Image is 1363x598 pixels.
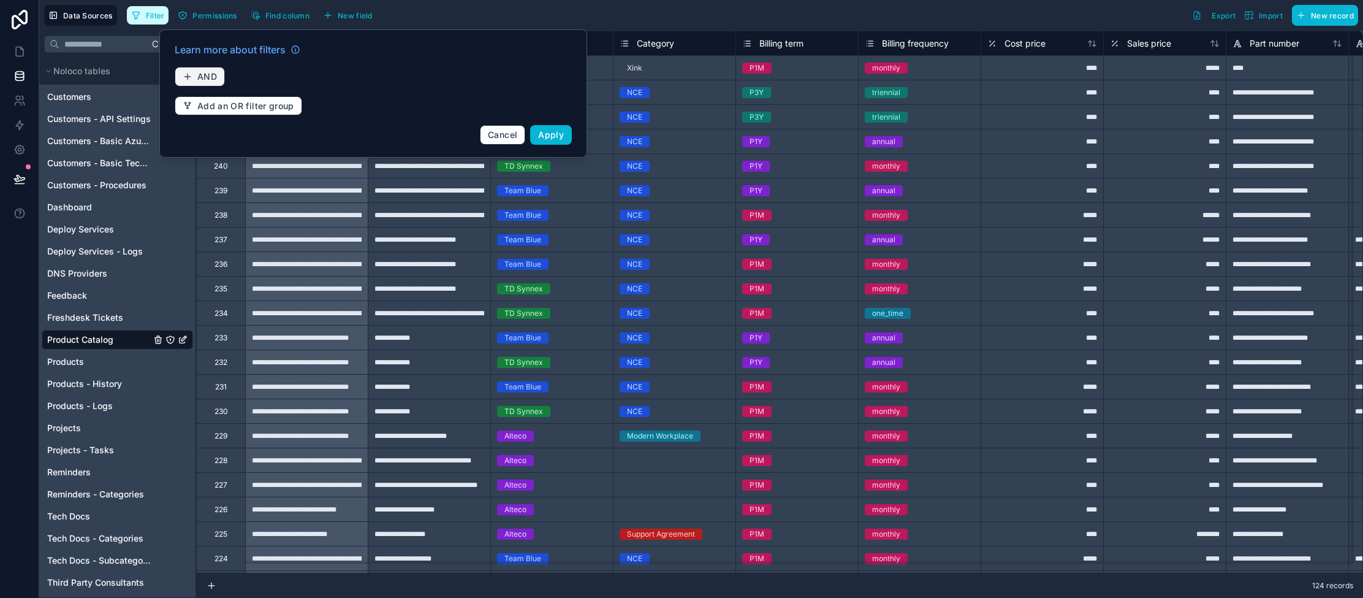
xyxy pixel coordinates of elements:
div: P1M [750,504,764,515]
div: P1M [750,553,764,564]
div: 229 [215,431,227,441]
div: NCE [627,259,642,270]
div: annual [872,332,895,343]
span: New field [338,11,373,20]
span: Add an OR filter group [197,101,294,112]
div: one_time [872,308,903,319]
div: 239 [215,186,227,196]
div: NCE [627,112,642,123]
button: Import [1240,5,1287,26]
div: 235 [215,284,227,294]
span: Cost price [1004,37,1046,50]
div: P1M [750,406,764,417]
div: triennial [872,87,900,98]
span: Part number [1250,37,1299,50]
div: monthly [872,553,900,564]
span: Data Sources [63,11,113,20]
span: AND [197,71,217,82]
div: triennial [872,112,900,123]
div: NCE [627,161,642,172]
button: Cancel [480,125,525,145]
div: annual [872,136,895,147]
div: NCE [627,210,642,221]
div: Support Agreement [627,529,695,540]
span: Find column [265,11,309,20]
span: Billing term [759,37,803,50]
div: monthly [872,455,900,466]
div: TD Synnex [504,308,543,319]
a: Permissions [173,6,246,25]
div: NCE [627,234,642,245]
div: P1M [750,283,764,294]
div: 234 [215,309,228,318]
button: Find column [246,6,314,25]
div: 231 [215,382,227,392]
div: P1Y [750,161,762,172]
div: 240 [214,161,228,171]
div: NCE [627,332,642,343]
div: TD Synnex [504,161,543,172]
div: NCE [627,308,642,319]
div: monthly [872,210,900,221]
div: P1Y [750,185,762,196]
div: P1Y [750,332,762,343]
div: 232 [215,358,227,367]
div: monthly [872,504,900,515]
button: Permissions [173,6,241,25]
span: 124 records [1312,581,1353,591]
div: NCE [627,381,642,393]
span: Export [1212,11,1236,20]
div: P1M [750,455,764,466]
div: 233 [215,333,227,343]
button: Export [1188,5,1240,26]
span: Billing frequency [882,37,949,50]
div: TD Synnex [504,406,543,417]
div: P1M [750,381,764,393]
div: 224 [215,554,228,564]
span: Filter [146,11,165,20]
div: annual [872,185,895,196]
div: annual [872,357,895,368]
div: 236 [215,259,227,269]
button: New record [1292,5,1358,26]
span: New record [1311,11,1354,20]
span: Import [1259,11,1283,20]
span: Permissions [192,11,237,20]
span: Learn more about filters [175,42,286,57]
div: P3Y [750,112,764,123]
button: Data Sources [44,5,117,26]
div: 228 [215,456,227,466]
button: AND [175,67,225,86]
div: P1M [750,63,764,74]
span: Apply [538,129,564,140]
div: monthly [872,283,900,294]
div: TD Synnex [504,283,543,294]
div: monthly [872,259,900,270]
div: P1M [750,431,764,442]
div: P1Y [750,234,762,245]
div: 230 [215,407,228,416]
div: P1M [750,259,764,270]
div: 237 [215,235,227,245]
div: monthly [872,381,900,393]
div: NCE [627,406,642,417]
span: Sales price [1127,37,1171,50]
div: Team Blue [504,210,541,221]
div: monthly [872,431,900,442]
div: NCE [627,136,642,147]
div: NCE [627,283,642,294]
div: 238 [215,210,227,220]
div: Team Blue [504,259,541,270]
div: Team Blue [504,381,541,393]
div: Team Blue [504,553,541,564]
div: P3Y [750,87,764,98]
a: Learn more about filters [175,42,300,57]
div: P1M [750,308,764,319]
div: NCE [627,87,642,98]
button: New field [319,6,377,25]
div: 227 [215,480,227,490]
div: Team Blue [504,185,541,196]
button: Apply [530,125,572,145]
div: 225 [215,529,227,539]
div: monthly [872,406,900,417]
